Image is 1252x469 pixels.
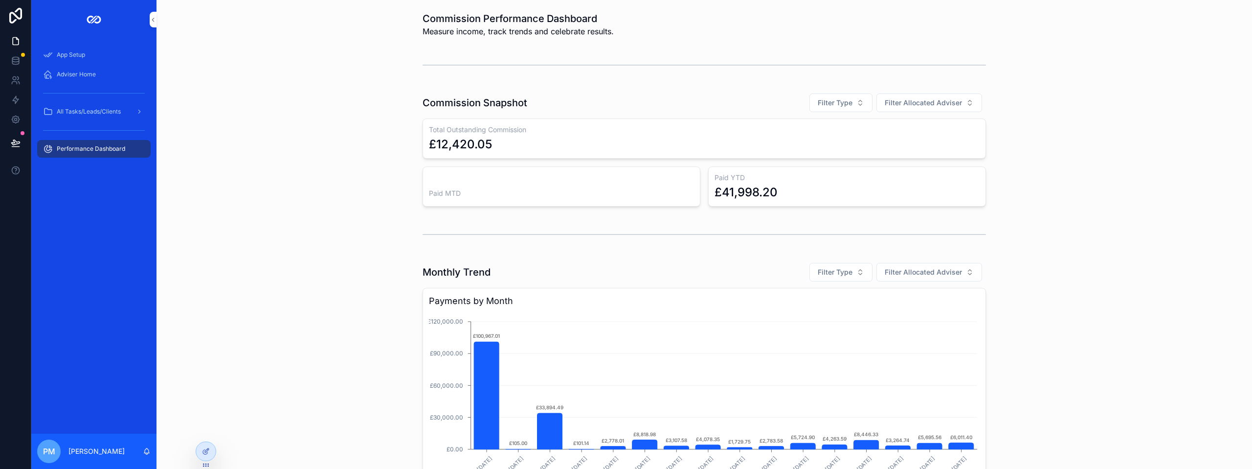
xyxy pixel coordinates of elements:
span: Measure income, track trends and celebrate results. [423,25,614,37]
span: App Setup [57,51,85,59]
text: £2,783.58 [760,438,783,444]
span: Filter Type [818,98,852,108]
a: Performance Dashboard [37,140,151,158]
span: Adviser Home [57,70,96,78]
button: Select Button [876,94,982,112]
text: £4,263.59 [823,436,847,442]
text: £5,695.56 [918,434,941,440]
text: £5,724.90 [791,434,815,440]
div: £41,998.20 [715,185,778,200]
h3: Paid MTD [429,188,694,198]
text: £1,729.75 [728,439,751,445]
tspan: £30,000.00 [430,414,463,421]
h1: Commission Snapshot [423,96,527,110]
span: Filter Allocated Adviser [885,98,962,108]
tspan: £120,000.00 [427,318,463,325]
a: Adviser Home [37,66,151,83]
span: PM [43,446,55,457]
text: £8,446.33 [854,431,878,437]
span: Filter Allocated Adviser [885,267,962,277]
text: £33,894.49 [536,404,563,410]
text: £3,107.58 [666,437,687,443]
h3: Total Outstanding Commission [429,125,980,135]
button: Select Button [876,263,982,281]
text: £3,264.74 [886,437,910,443]
span: Performance Dashboard [57,145,125,153]
div: £12,420.05 [429,137,492,152]
a: All Tasks/Leads/Clients [37,103,151,120]
h1: Commission Performance Dashboard [423,12,614,25]
span: Filter Type [818,267,852,277]
tspan: £90,000.00 [430,350,463,357]
text: £105.00 [509,440,527,446]
text: £4,078.35 [696,436,720,442]
div: scrollable content [31,39,156,170]
text: £100,967.01 [473,333,500,339]
text: £2,778.01 [602,438,624,444]
text: £6,011.40 [950,434,972,440]
tspan: £60,000.00 [430,382,463,389]
img: App logo [86,12,102,27]
span: All Tasks/Leads/Clients [57,108,121,116]
button: Select Button [809,263,872,281]
h1: Monthly Trend [423,265,491,279]
text: £101.14 [573,440,589,446]
button: Select Button [809,94,872,112]
h3: Paid YTD [715,173,980,183]
h3: Payments by Month [429,294,980,308]
a: App Setup [37,46,151,64]
p: [PERSON_NAME] [68,446,125,456]
tspan: £0.00 [447,446,463,453]
text: £8,818.98 [633,431,656,437]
